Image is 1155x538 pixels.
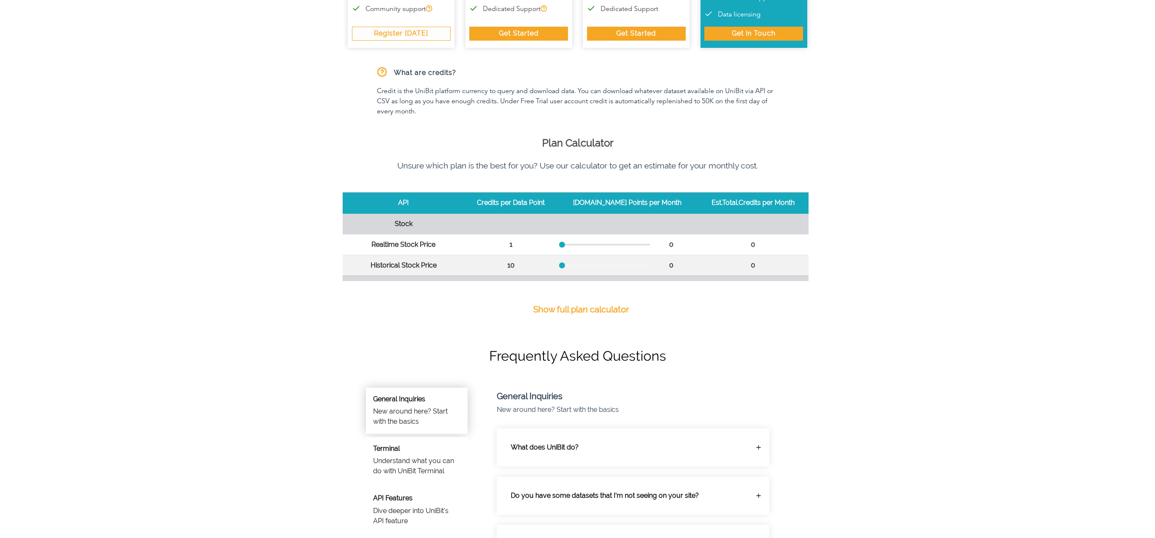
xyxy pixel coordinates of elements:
[497,391,793,401] h5: General Inquiries
[469,27,568,40] div: Get Started
[557,192,698,213] th: [DOMAIN_NAME] Points per Month
[497,405,793,415] p: New around here? Start with the basics
[533,303,629,316] p: Show full plan calculator
[343,160,813,172] p: Unsure which plan is the best for you? Use our calculator to get an estimate for your monthly cost.
[704,10,803,20] p: Data licensing
[373,395,460,403] h6: General Inquiries
[373,444,460,452] h6: Terminal
[373,456,460,476] p: Understand what you can do with UniBit Terminal
[352,27,451,40] div: Register [DATE]
[698,192,808,213] th: Est.Total.Credits per Month
[465,234,557,255] td: 1
[343,234,465,255] th: Realtime Stock Price
[732,29,776,37] a: Get in Touch
[1113,496,1145,528] iframe: Drift Widget Chat Controller
[650,260,692,270] div: 0
[650,240,692,250] div: 0
[373,494,460,502] h6: API Features
[373,406,460,427] p: New around here? Start with the basics
[370,63,785,83] p: What are credits?
[587,4,686,14] p: Dedicated Support
[343,348,813,364] h1: Frequently Asked Questions
[698,255,808,276] td: 0
[343,213,465,235] th: Stock
[698,234,808,255] td: 0
[343,276,465,296] th: Fundamentals
[587,27,686,40] div: Get Started
[373,506,460,526] p: Dive deeper into UniBit's API feature
[370,83,785,120] p: Credit is the UniBit platform currency to query and download data. You can download whatever data...
[343,137,813,149] h1: Plan Calculator
[343,192,465,213] th: API
[465,255,557,276] td: 10
[352,4,451,14] p: Community support
[981,381,1150,501] iframe: Drift Widget Chat Window
[465,192,557,213] th: Credits per Data Point
[469,4,568,14] p: Dedicated Support
[343,255,465,276] th: Historical Stock Price
[504,484,749,508] p: Do you have some datasets that I’m not seeing on your site?
[529,299,633,320] a: Show full plan calculator
[504,436,749,459] p: What does UniBit do?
